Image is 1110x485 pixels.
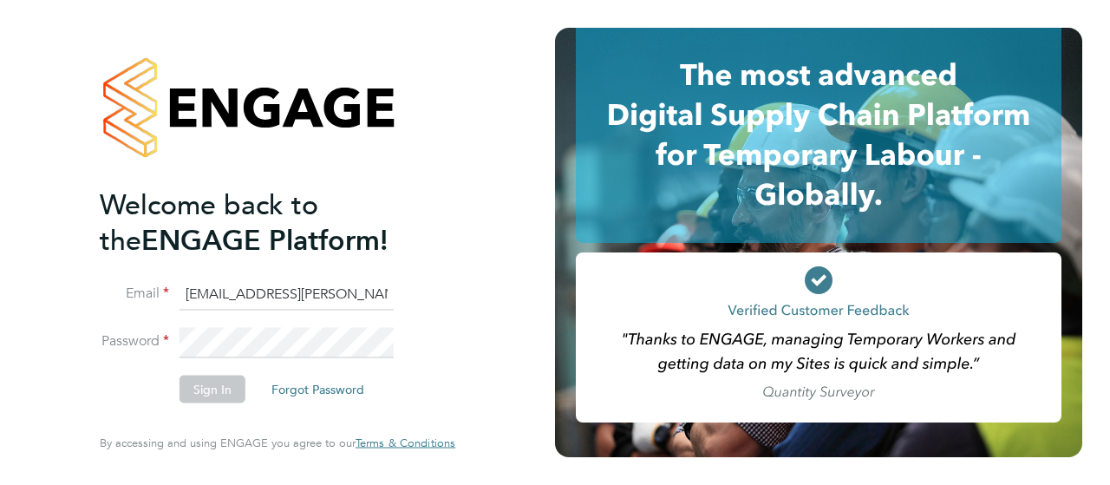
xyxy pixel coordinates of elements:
h2: ENGAGE Platform! [100,187,438,258]
span: By accessing and using ENGAGE you agree to our [100,436,455,450]
span: Welcome back to the [100,187,318,257]
button: Forgot Password [258,376,378,403]
span: Terms & Conditions [356,436,455,450]
button: Sign In [180,376,245,403]
input: Enter your work email... [180,279,394,310]
label: Password [100,332,169,351]
label: Email [100,284,169,302]
a: Terms & Conditions [356,436,455,450]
